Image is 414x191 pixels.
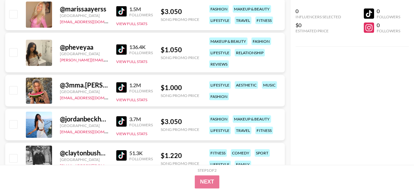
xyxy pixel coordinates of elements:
div: @ claytonbush2000 [60,149,108,157]
div: family [235,161,251,168]
div: aesthetic [235,81,258,89]
div: fashion [209,5,229,13]
div: Followers [377,28,400,33]
div: $ 1.000 [161,84,199,92]
div: 0 [377,22,400,28]
div: Song Promo Price [161,17,199,22]
div: lifestyle [209,127,231,134]
div: relationship [235,49,265,56]
div: fashion [251,38,271,45]
div: @ marissaayerss [60,5,108,13]
div: travel [235,17,251,24]
a: [PERSON_NAME][EMAIL_ADDRESS][DOMAIN_NAME] [60,56,157,62]
div: Song Promo Price [161,161,199,166]
img: TikTok [116,44,127,55]
div: comedy [231,149,251,157]
div: sport [255,149,270,157]
div: music [262,81,277,89]
div: lifestyle [209,17,231,24]
div: $ 3.050 [161,8,199,16]
div: Followers [129,122,153,127]
div: lifestyle [209,49,231,56]
a: [EMAIL_ADDRESS][DOMAIN_NAME] [60,128,126,134]
button: View Full Stats [116,131,147,136]
div: $ 3.050 [161,118,199,126]
div: Song Promo Price [161,55,199,60]
button: Next [195,175,219,188]
div: [GEOGRAPHIC_DATA] [60,89,108,94]
img: TikTok [116,116,127,127]
div: makeup & beauty [209,38,247,45]
div: fitness [255,127,273,134]
div: $ 1.220 [161,151,199,160]
div: lifestyle [209,161,231,168]
div: Influencers Selected [296,14,341,19]
div: fashion [209,115,229,123]
div: Step 1 of 2 [198,168,217,173]
div: 0 [296,8,341,14]
div: Followers [377,14,400,19]
div: Song Promo Price [161,127,199,132]
div: [GEOGRAPHIC_DATA] [60,123,108,128]
a: [EMAIL_ADDRESS][DOMAIN_NAME] [60,18,126,24]
div: 3.7M [129,116,153,122]
div: makeup & beauty [233,5,271,13]
div: reviews [209,60,229,68]
div: makeup & beauty [233,115,271,123]
div: Followers [129,50,153,55]
div: travel [235,127,251,134]
div: [GEOGRAPHIC_DATA] [60,13,108,18]
div: 51.3K [129,150,153,156]
div: lifestyle [209,81,231,89]
img: TikTok [116,82,127,93]
div: $0 [296,22,341,28]
a: [EMAIL_ADDRESS][DOMAIN_NAME] [60,94,126,100]
div: fashion [209,93,229,100]
div: Estimated Price [296,28,341,33]
button: View Full Stats [116,59,147,64]
div: fitness [209,149,227,157]
div: 0 [377,8,400,14]
button: View Full Stats [116,97,147,102]
div: 1.5M [129,6,153,12]
div: @ pheveyaa [60,43,108,51]
div: Followers [129,156,153,161]
div: Followers [129,88,153,93]
div: @ jordanbeckham_ [60,115,108,123]
div: [GEOGRAPHIC_DATA] [60,51,108,56]
div: fitness [255,17,273,24]
button: View Full Stats [116,21,147,26]
img: TikTok [116,150,127,161]
div: Song Promo Price [161,93,199,98]
div: 136.4K [129,44,153,50]
img: TikTok [116,6,127,17]
div: Followers [129,12,153,17]
div: $ 1.050 [161,46,199,54]
div: [GEOGRAPHIC_DATA] [60,157,108,162]
div: 1.2M [129,82,153,88]
div: @ 3mma.[PERSON_NAME] [60,81,108,89]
